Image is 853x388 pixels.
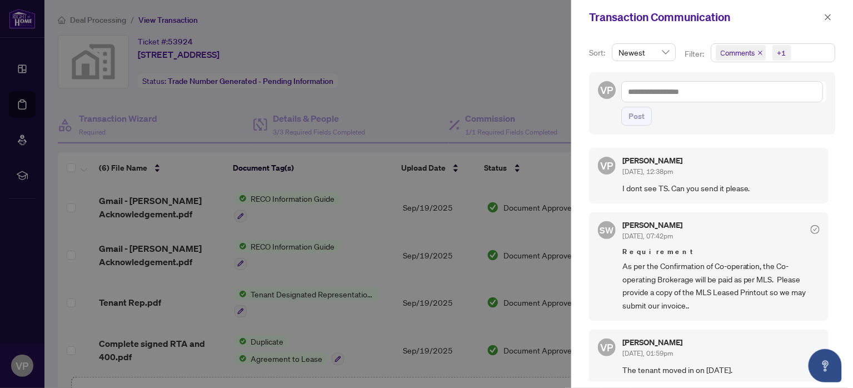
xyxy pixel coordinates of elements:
[716,45,766,61] span: Comments
[721,47,755,58] span: Comments
[601,82,613,98] span: VP
[622,167,673,176] span: [DATE], 12:38pm
[622,232,673,240] span: [DATE], 07:42pm
[589,47,607,59] p: Sort:
[622,364,820,376] span: The tenant moved in on [DATE].
[622,182,820,195] span: I dont see TS. Can you send it please.
[621,107,652,126] button: Post
[622,260,820,312] span: As per the Confirmation of Co-operation, the Co-operating Brokerage will be paid as per MLS. Plea...
[622,339,682,346] h5: [PERSON_NAME]
[601,340,613,355] span: VP
[811,225,820,234] span: check-circle
[824,13,832,21] span: close
[622,246,820,257] span: Requirement
[622,349,673,357] span: [DATE], 01:59pm
[622,157,682,165] h5: [PERSON_NAME]
[600,223,614,237] span: SW
[809,349,842,382] button: Open asap
[601,158,613,173] span: VP
[622,221,682,229] h5: [PERSON_NAME]
[589,9,821,26] div: Transaction Communication
[618,44,669,61] span: Newest
[685,48,706,60] p: Filter:
[757,50,763,56] span: close
[777,47,786,58] div: +1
